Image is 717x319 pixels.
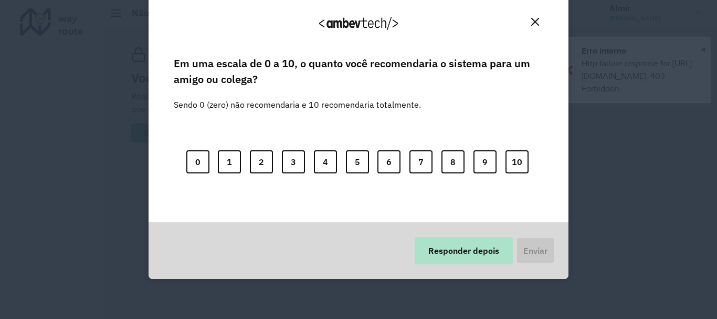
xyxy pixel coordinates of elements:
button: 6 [377,150,400,173]
img: Close [531,18,539,26]
button: 0 [186,150,209,173]
button: 1 [218,150,241,173]
button: 5 [346,150,369,173]
label: Em uma escala de 0 a 10, o quanto você recomendaria o sistema para um amigo ou colega? [174,56,543,88]
button: Close [527,14,543,30]
button: 7 [409,150,433,173]
label: Sendo 0 (zero) não recomendaria e 10 recomendaria totalmente. [174,86,421,111]
button: 10 [505,150,529,173]
button: 3 [282,150,305,173]
button: Responder depois [415,237,513,264]
button: 2 [250,150,273,173]
button: 9 [473,150,497,173]
button: 8 [441,150,465,173]
img: Logo Ambevtech [319,17,398,30]
button: 4 [314,150,337,173]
